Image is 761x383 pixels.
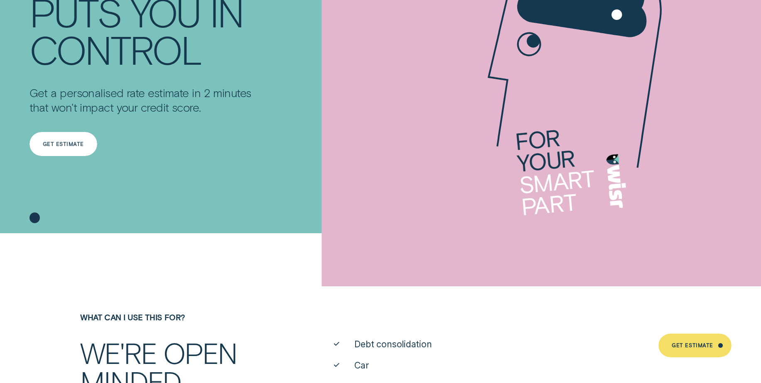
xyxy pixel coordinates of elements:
[354,338,432,350] span: Debt consolidation
[76,313,279,322] div: What can I use this for?
[43,142,84,146] div: Get Estimate
[658,334,732,358] a: Get Estimate
[29,31,201,68] div: CONTROL
[29,85,260,114] p: Get a personalised rate estimate in 2 minutes that won't impact your credit score.
[29,132,97,156] a: Get Estimate
[354,359,368,371] span: Car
